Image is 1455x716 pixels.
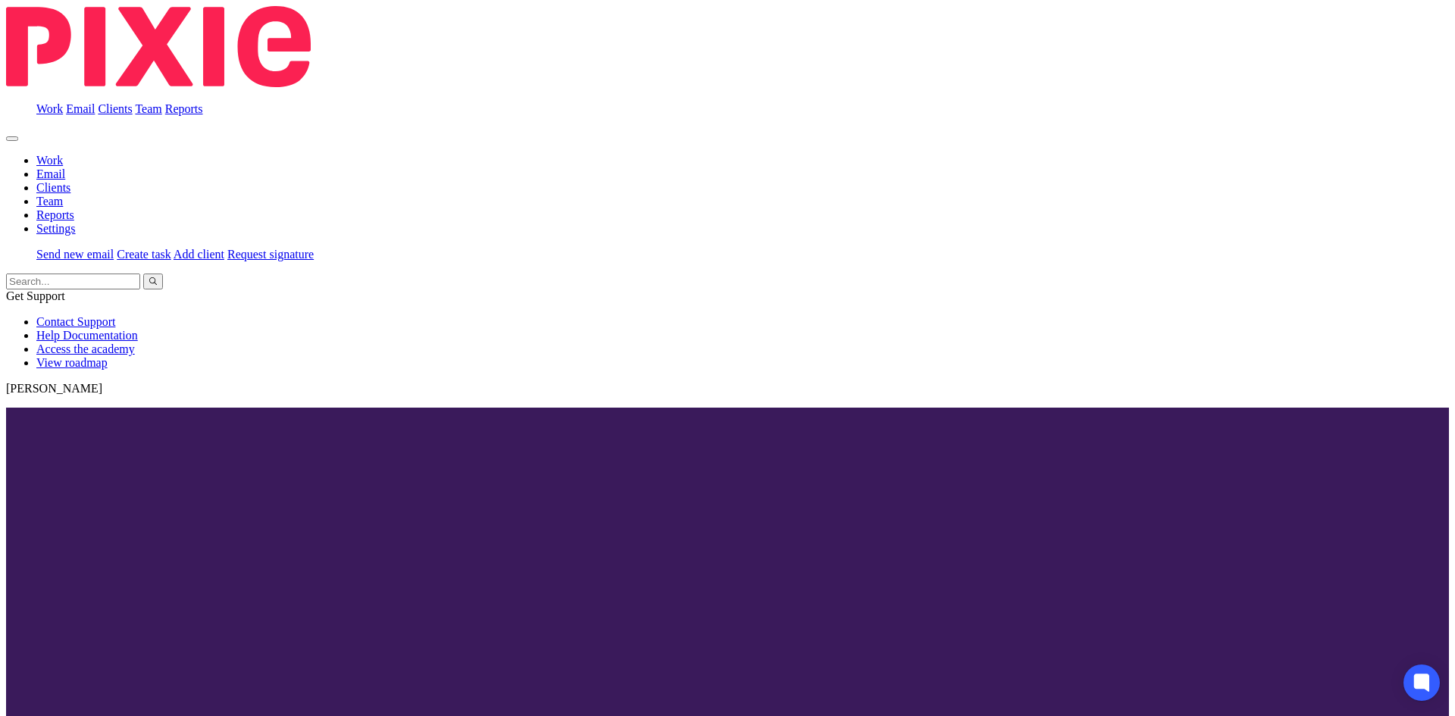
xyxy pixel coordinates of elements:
[6,6,311,87] img: Pixie
[165,102,203,115] a: Reports
[36,222,76,235] a: Settings
[227,248,314,261] a: Request signature
[36,154,63,167] a: Work
[36,315,115,328] a: Contact Support
[36,195,63,208] a: Team
[174,248,224,261] a: Add client
[98,102,132,115] a: Clients
[36,102,63,115] a: Work
[36,167,65,180] a: Email
[6,289,65,302] span: Get Support
[143,274,163,289] button: Search
[66,102,95,115] a: Email
[36,356,108,369] a: View roadmap
[36,329,138,342] a: Help Documentation
[135,102,161,115] a: Team
[36,208,74,221] a: Reports
[117,248,171,261] a: Create task
[36,248,114,261] a: Send new email
[36,342,135,355] a: Access the academy
[6,274,140,289] input: Search
[6,382,1449,396] p: [PERSON_NAME]
[36,181,70,194] a: Clients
